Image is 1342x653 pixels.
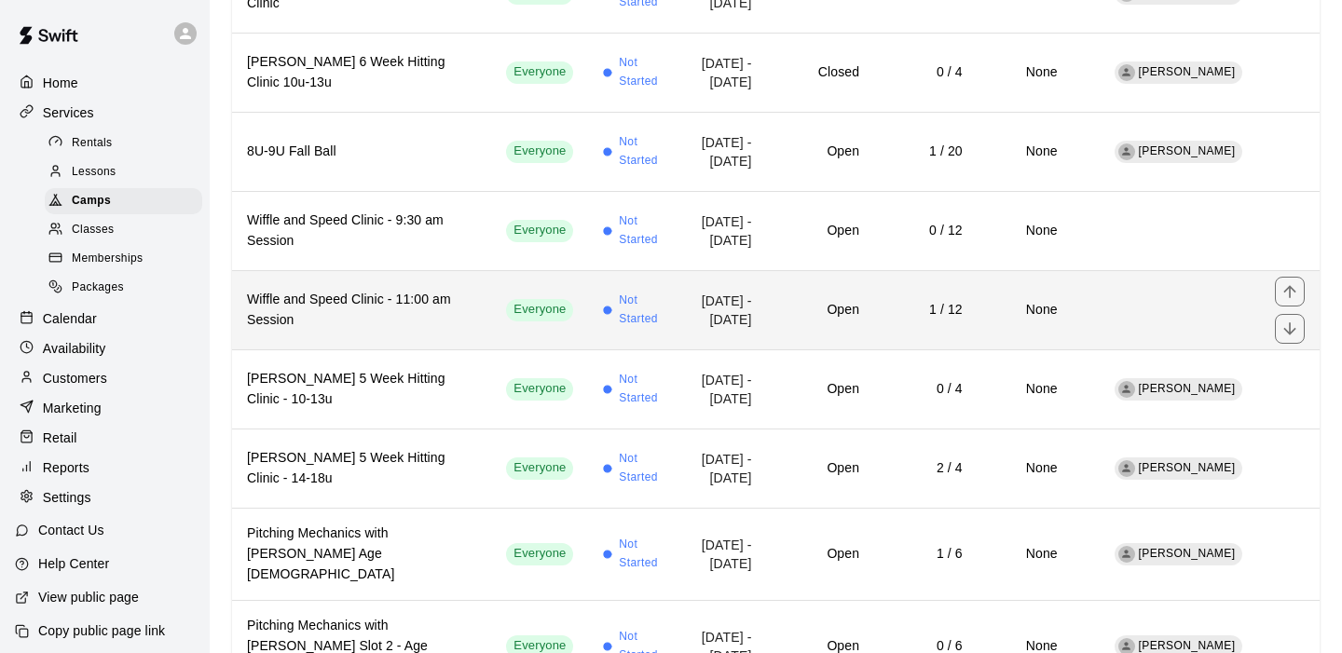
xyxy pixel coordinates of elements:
[72,163,116,182] span: Lessons
[38,588,139,606] p: View public page
[889,142,963,162] h6: 1 / 20
[684,429,767,508] td: [DATE] - [DATE]
[782,300,859,320] h6: Open
[45,187,210,216] a: Camps
[782,62,859,83] h6: Closed
[506,61,573,84] div: This service is visible to all of your customers
[506,299,573,321] div: This service is visible to all of your customers
[43,488,91,507] p: Settings
[15,483,195,511] a: Settings
[1118,143,1135,160] div: Kevin Phillip
[247,369,476,410] h6: [PERSON_NAME] 5 Week Hitting Clinic - 10-13u
[43,309,97,328] p: Calendar
[619,371,668,408] span: Not Started
[782,458,859,479] h6: Open
[619,292,668,329] span: Not Started
[782,379,859,400] h6: Open
[45,188,202,214] div: Camps
[782,544,859,565] h6: Open
[506,143,573,160] span: Everyone
[889,300,963,320] h6: 1 / 12
[506,301,573,319] span: Everyone
[684,33,767,112] td: [DATE] - [DATE]
[43,74,78,92] p: Home
[247,448,476,489] h6: [PERSON_NAME] 5 Week Hitting Clinic - 14-18u
[15,454,195,482] a: Reports
[619,450,668,487] span: Not Started
[993,544,1058,565] h6: None
[1139,547,1236,560] span: [PERSON_NAME]
[619,212,668,250] span: Not Started
[889,62,963,83] h6: 0 / 4
[993,142,1058,162] h6: None
[506,459,573,477] span: Everyone
[45,129,210,157] a: Rentals
[45,130,202,156] div: Rentals
[1275,314,1305,344] button: move item down
[1118,64,1135,81] div: Eric Martin
[506,543,573,565] div: This service is visible to all of your customers
[247,211,476,252] h6: Wiffle and Speed Clinic - 9:30 am Session
[993,221,1058,241] h6: None
[43,103,94,122] p: Services
[1275,277,1305,306] button: move item up
[15,305,195,333] a: Calendar
[247,524,476,585] h6: Pitching Mechanics with [PERSON_NAME] Age [DEMOGRAPHIC_DATA]
[993,300,1058,320] h6: None
[1139,65,1236,78] span: [PERSON_NAME]
[45,275,202,301] div: Packages
[72,250,143,268] span: Memberships
[993,379,1058,400] h6: None
[45,274,210,303] a: Packages
[247,290,476,331] h6: Wiffle and Speed Clinic - 11:00 am Session
[1139,382,1236,395] span: [PERSON_NAME]
[15,99,195,127] a: Services
[993,62,1058,83] h6: None
[993,458,1058,479] h6: None
[45,245,210,274] a: Memberships
[72,192,111,211] span: Camps
[506,222,573,239] span: Everyone
[72,134,113,153] span: Rentals
[247,142,476,162] h6: 8U-9U Fall Ball
[506,380,573,398] span: Everyone
[782,221,859,241] h6: Open
[889,544,963,565] h6: 1 / 6
[72,279,124,297] span: Packages
[15,364,195,392] a: Customers
[72,221,114,239] span: Classes
[43,458,89,477] p: Reports
[684,112,767,191] td: [DATE] - [DATE]
[45,217,202,243] div: Classes
[684,349,767,429] td: [DATE] - [DATE]
[506,141,573,163] div: This service is visible to all of your customers
[1118,546,1135,563] div: David Bruinsma
[247,52,476,93] h6: [PERSON_NAME] 6 Week Hitting Clinic 10u-13u
[15,334,195,362] a: Availability
[619,536,668,573] span: Not Started
[43,369,107,388] p: Customers
[619,133,668,170] span: Not Started
[889,458,963,479] h6: 2 / 4
[506,378,573,401] div: This service is visible to all of your customers
[15,69,195,97] div: Home
[782,142,859,162] h6: Open
[506,545,573,563] span: Everyone
[15,424,195,452] a: Retail
[684,508,767,600] td: [DATE] - [DATE]
[38,521,104,539] p: Contact Us
[1118,381,1135,398] div: Eric Martin
[1118,460,1135,477] div: Eric Martin
[889,379,963,400] h6: 0 / 4
[684,270,767,349] td: [DATE] - [DATE]
[1139,144,1236,157] span: [PERSON_NAME]
[15,394,195,422] a: Marketing
[43,339,106,358] p: Availability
